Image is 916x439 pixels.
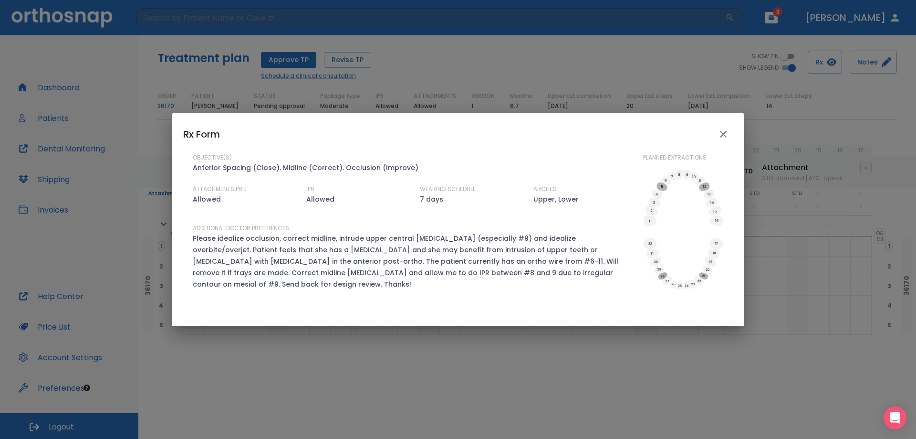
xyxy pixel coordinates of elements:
p: Anterior Spacing (Close). Midline (Correct). Occlusion (Improve) [193,162,418,173]
p: WEARING SCHEDULE [420,185,476,193]
p: OBJECTIVE(S) [193,153,232,162]
p: Allowed [306,193,334,205]
h6: Rx Form [183,127,220,142]
p: ARCHES [533,185,556,193]
p: ADDITIONAL DOCTOR PREFERENCES [193,224,289,233]
button: close [714,125,733,144]
p: IPR [306,185,314,193]
p: ATTACHMENTS PREF. [193,185,250,193]
p: Upper, Lower [533,193,579,205]
p: Please idealize occlusion, correct midline, intrude upper central [MEDICAL_DATA] (especially #9) ... [193,233,632,290]
p: Allowed [193,193,221,205]
p: PLANNED EXTRACTIONS [643,153,707,162]
div: Open Intercom Messenger [884,407,906,429]
p: 7 days [420,193,443,205]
